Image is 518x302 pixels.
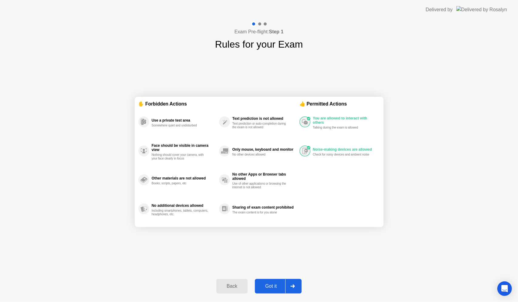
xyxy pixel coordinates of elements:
[456,6,507,13] img: Delivered by Rosalyn
[215,37,303,52] h1: Rules for your Exam
[152,153,209,160] div: Nothing should cover your camera, with your face clearly in focus
[152,203,216,208] div: No additional devices allowed
[152,182,209,185] div: Books, scripts, papers, etc
[257,284,285,289] div: Got it
[152,143,216,152] div: Face should be visible in camera view
[152,118,216,122] div: Use a private test area
[232,205,296,210] div: Sharing of exam content prohibited
[232,147,296,152] div: Only mouse, keyboard and monitor
[255,279,302,294] button: Got it
[218,284,246,289] div: Back
[152,124,209,127] div: Somewhere quiet and undisturbed
[269,29,283,34] b: Step 1
[232,116,296,121] div: Text prediction is not allowed
[313,116,377,125] div: You are allowed to interact with others
[232,122,290,129] div: Text prediction or auto-completion during the exam is not allowed
[426,6,453,13] div: Delivered by
[138,100,300,107] div: ✋ Forbidden Actions
[313,153,370,156] div: Check for noisy devices and ambient noise
[235,28,284,35] h4: Exam Pre-flight:
[232,182,290,189] div: Use of other applications or browsing the internet is not allowed
[300,100,380,107] div: 👍 Permitted Actions
[313,126,370,129] div: Talking during the exam is allowed
[152,176,216,180] div: Other materials are not allowed
[232,172,296,181] div: No other Apps or Browser tabs allowed
[497,281,512,296] div: Open Intercom Messenger
[216,279,248,294] button: Back
[232,211,290,214] div: The exam content is for you alone
[232,153,290,156] div: No other devices allowed
[152,209,209,216] div: Including smartphones, tablets, computers, headphones, etc.
[313,147,377,152] div: Noise-making devices are allowed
